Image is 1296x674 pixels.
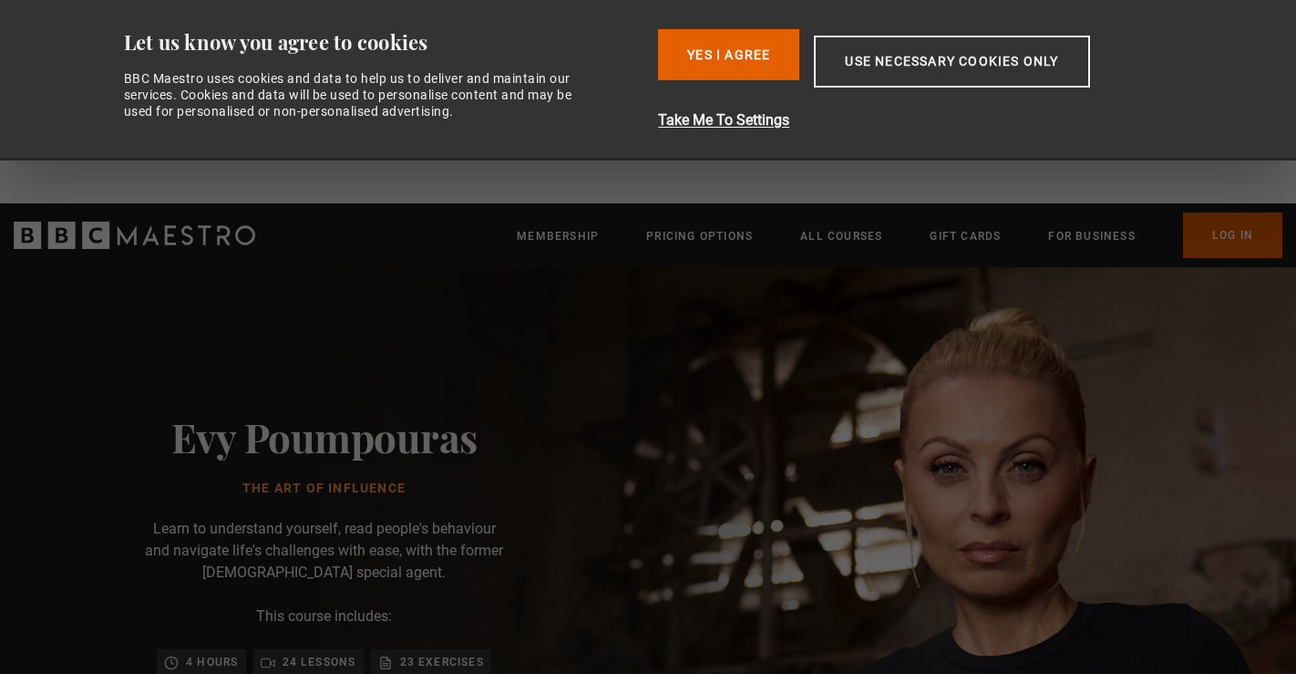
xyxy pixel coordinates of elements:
button: Yes I Agree [658,29,799,80]
a: For business [1048,227,1135,245]
button: Take Me To Settings [658,109,1186,131]
h1: The Art of Influence [171,482,478,496]
a: Membership [517,227,599,245]
a: Gift Cards [930,227,1001,245]
svg: BBC Maestro [14,222,255,249]
a: Pricing Options [646,227,753,245]
div: Let us know you agree to cookies [124,29,644,56]
p: Learn to understand yourself, read people's behaviour and navigate life's challenges with ease, w... [142,518,507,584]
a: Log In [1183,213,1282,258]
a: All Courses [800,227,882,245]
button: Use necessary cookies only [814,36,1089,88]
h2: Evy Poumpouras [171,413,478,460]
div: BBC Maestro uses cookies and data to help us to deliver and maintain our services. Cookies and da... [124,70,592,120]
nav: Primary [517,213,1282,258]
